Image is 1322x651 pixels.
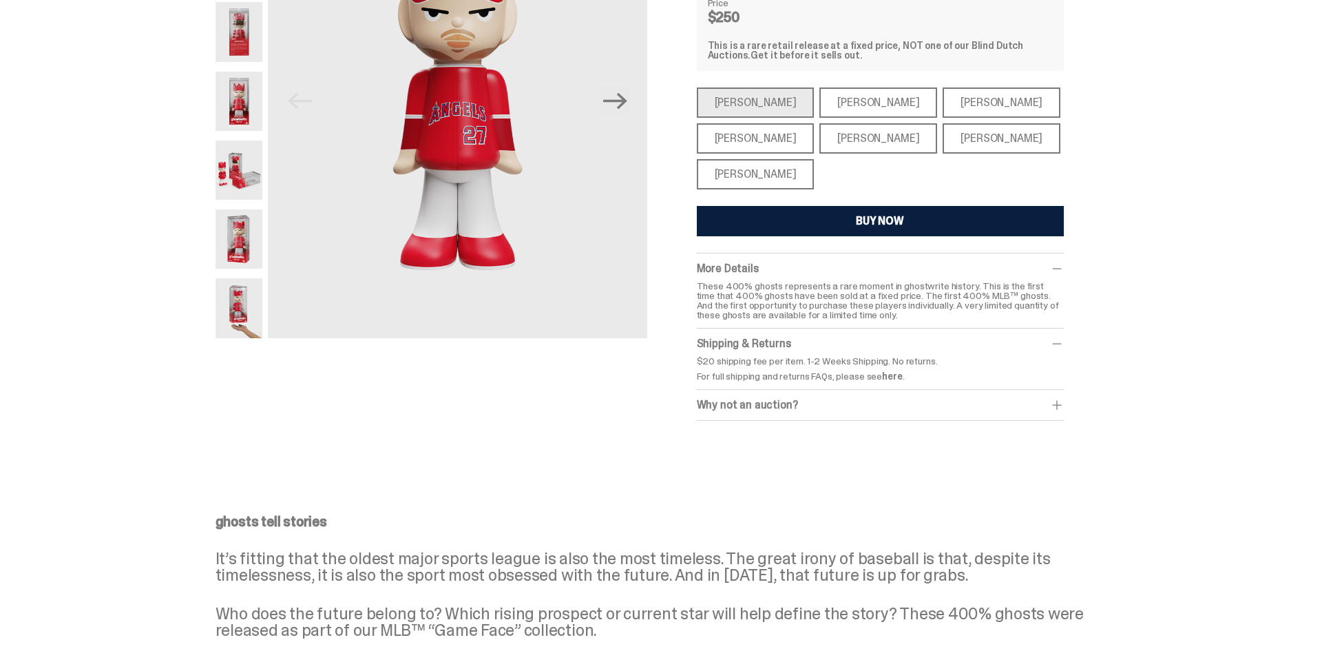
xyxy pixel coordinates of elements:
div: BUY NOW [856,216,904,227]
a: here [882,370,902,382]
span: More Details [697,261,759,276]
span: Get it before it sells out. [751,49,862,61]
p: It’s fitting that the oldest major sports league is also the most timeless. The great irony of ba... [216,550,1097,583]
img: MLB400ScaleImage.2411-ezgif.com-optipng.png [216,278,263,338]
div: [PERSON_NAME] [943,123,1060,154]
div: [PERSON_NAME] [943,87,1060,118]
div: Shipping & Returns [697,337,1064,351]
div: [PERSON_NAME] [819,87,937,118]
p: For full shipping and returns FAQs, please see . [697,371,1064,381]
div: [PERSON_NAME] [697,123,815,154]
p: ghosts tell stories [216,515,1097,528]
div: This is a rare retail release at a fixed price, NOT one of our Blind Dutch Auctions. [708,41,1053,60]
img: 04-ghostwrite-mlb-game-face-hero-trout-02.png [216,2,263,61]
img: 05-ghostwrite-mlb-game-face-hero-trout-03.png [216,209,263,269]
img: 06-ghostwrite-mlb-game-face-hero-trout-04.png [216,141,263,200]
p: Who does the future belong to? Which rising prospect or current star will help define the story? ... [216,606,1097,639]
button: Next [600,86,631,116]
button: BUY NOW [697,206,1064,236]
div: [PERSON_NAME] [697,87,815,118]
p: $20 shipping fee per item. 1-2 Weeks Shipping. No returns. [697,356,1064,366]
div: [PERSON_NAME] [819,123,937,154]
p: These 400% ghosts represents a rare moment in ghostwrite history. This is the first time that 400... [697,281,1064,320]
dd: $250 [708,10,777,24]
div: [PERSON_NAME] [697,159,815,189]
img: 03-ghostwrite-mlb-game-face-hero-trout-01.png [216,72,263,131]
div: Why not an auction? [697,398,1064,412]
